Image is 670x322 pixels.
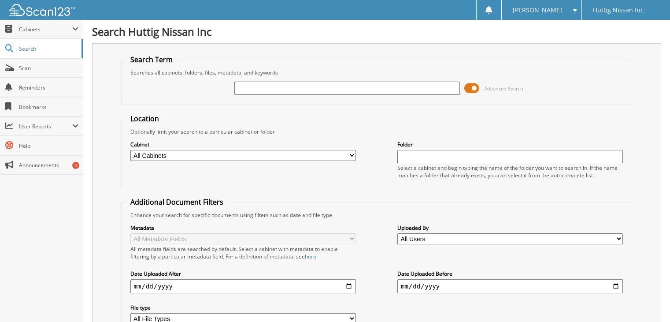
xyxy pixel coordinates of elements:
[19,64,78,72] span: Scan
[397,164,623,179] div: Select a cabinet and begin typing the name of the folder you want to search in. If the name match...
[72,162,79,169] div: 4
[19,123,72,130] span: User Reports
[130,224,356,232] label: Metadata
[126,69,628,76] div: Searches all cabinets, folders, files, metadata, and keywords
[130,270,356,277] label: Date Uploaded After
[126,114,163,124] legend: Location
[126,197,228,207] legend: Additional Document Filters
[397,270,623,277] label: Date Uploaded Before
[19,26,72,33] span: Cabinets
[19,161,78,169] span: Announcements
[9,4,75,16] img: scan123-logo-white.svg
[19,84,78,91] span: Reminders
[130,141,356,148] label: Cabinet
[126,55,177,64] legend: Search Term
[19,142,78,150] span: Help
[130,304,356,311] label: File type
[484,85,523,92] span: Advanced Search
[92,24,661,39] h1: Search Huttig Nissan Inc
[19,103,78,111] span: Bookmarks
[126,211,628,219] div: Enhance your search for specific documents using filters such as date and file type.
[130,279,356,293] input: start
[513,7,562,13] span: [PERSON_NAME]
[593,7,644,13] span: Huttig Nissan Inc
[126,128,628,135] div: Optionally limit your search to a particular cabinet or folder
[305,253,316,260] a: here
[130,245,356,260] div: All metadata fields are searched by default. Select a cabinet with metadata to enable filtering b...
[397,279,623,293] input: end
[19,45,77,52] span: Search
[397,141,623,148] label: Folder
[397,224,623,232] label: Uploaded By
